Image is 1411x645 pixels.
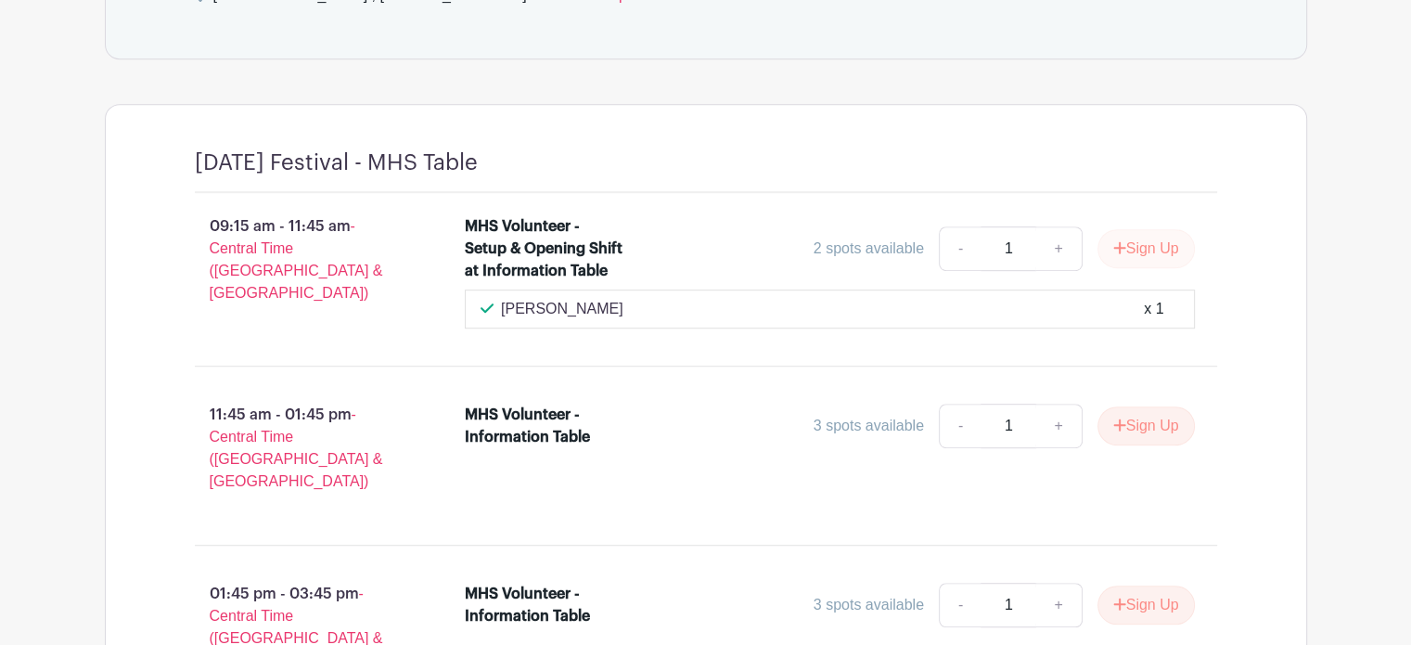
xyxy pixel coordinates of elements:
div: 2 spots available [814,238,924,260]
button: Sign Up [1097,586,1195,625]
div: MHS Volunteer - Information Table [465,583,625,627]
a: - [939,226,981,271]
p: 09:15 am - 11:45 am [165,208,436,312]
div: MHS Volunteer - Setup & Opening Shift at Information Table [465,215,625,282]
p: 11:45 am - 01:45 pm [165,396,436,500]
a: + [1035,226,1082,271]
button: Sign Up [1097,406,1195,445]
div: 3 spots available [814,415,924,437]
a: - [939,404,981,448]
div: MHS Volunteer - Information Table [465,404,625,448]
p: [PERSON_NAME] [501,298,623,320]
div: x 1 [1144,298,1163,320]
a: + [1035,404,1082,448]
span: - Central Time ([GEOGRAPHIC_DATA] & [GEOGRAPHIC_DATA]) [210,218,383,301]
button: Sign Up [1097,229,1195,268]
h4: [DATE] Festival - MHS Table [195,149,478,176]
div: 3 spots available [814,594,924,616]
a: - [939,583,981,627]
a: + [1035,583,1082,627]
span: - Central Time ([GEOGRAPHIC_DATA] & [GEOGRAPHIC_DATA]) [210,406,383,489]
